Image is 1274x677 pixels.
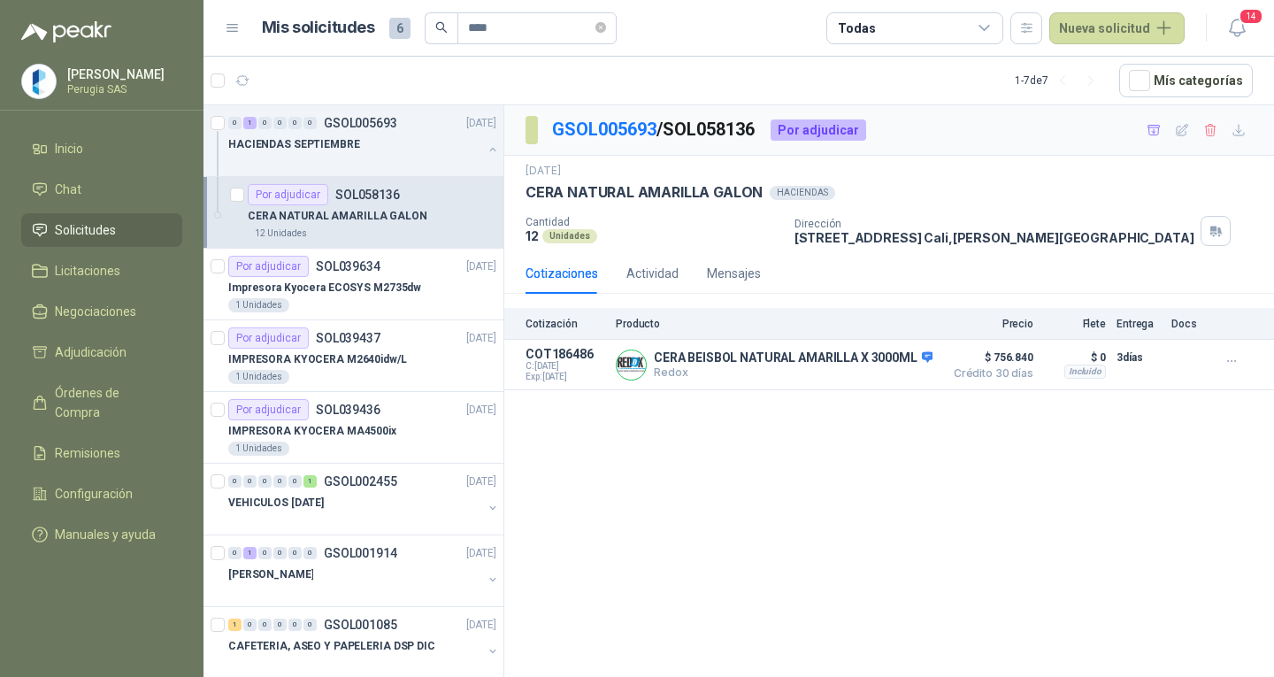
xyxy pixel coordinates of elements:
p: Dirección [794,218,1194,230]
div: 0 [243,475,257,488]
span: close-circle [595,19,606,36]
p: IMPRESORA KYOCERA M2640idw/L [228,351,407,368]
a: Licitaciones [21,254,182,288]
div: 1 Unidades [228,442,289,456]
div: Actividad [626,264,679,283]
a: Por adjudicarSOL039437[DATE] IMPRESORA KYOCERA M2640idw/L1 Unidades [203,320,503,392]
p: Impresora Kyocera ECOSYS M2735dw [228,280,421,296]
a: Remisiones [21,436,182,470]
div: 1 Unidades [228,298,289,312]
p: Redox [654,365,932,379]
p: GSOL002455 [324,475,397,488]
div: HACIENDAS [770,186,835,200]
div: 0 [288,475,302,488]
a: Solicitudes [21,213,182,247]
div: 0 [258,117,272,129]
div: 0 [228,117,242,129]
span: Órdenes de Compra [55,383,165,422]
span: Inicio [55,139,83,158]
div: Cotizaciones [526,264,598,283]
p: [DATE] [466,545,496,562]
p: GSOL001914 [324,547,397,559]
div: 0 [258,475,272,488]
a: Inicio [21,132,182,165]
div: 0 [303,547,317,559]
span: Negociaciones [55,302,136,321]
div: Por adjudicar [228,327,309,349]
p: / SOL058136 [552,116,756,143]
div: 0 [258,547,272,559]
p: [DATE] [466,115,496,132]
p: 3 días [1117,347,1161,368]
p: CERA NATURAL AMARILLA GALON [526,183,763,202]
p: $ 0 [1044,347,1106,368]
img: Company Logo [617,350,646,380]
a: Manuales y ayuda [21,518,182,551]
div: 0 [303,117,317,129]
a: Chat [21,173,182,206]
a: Por adjudicarSOL039634[DATE] Impresora Kyocera ECOSYS M2735dw1 Unidades [203,249,503,320]
p: [DATE] [526,163,561,180]
p: Cotización [526,318,605,330]
div: 0 [273,619,287,631]
p: [DATE] [466,258,496,275]
p: Precio [945,318,1033,330]
a: Órdenes de Compra [21,376,182,429]
div: Por adjudicar [228,256,309,277]
span: Adjudicación [55,342,127,362]
p: Entrega [1117,318,1161,330]
div: 0 [273,117,287,129]
div: 1 [243,547,257,559]
span: C: [DATE] [526,361,605,372]
p: CERA BEISBOL NATURAL AMARILLA X 3000ML [654,350,932,366]
span: Exp: [DATE] [526,372,605,382]
span: 14 [1239,8,1263,25]
span: 6 [389,18,411,39]
a: Negociaciones [21,295,182,328]
span: search [435,21,448,34]
p: Cantidad [526,216,780,228]
img: Company Logo [22,65,56,98]
div: 0 [288,117,302,129]
p: [DATE] [466,330,496,347]
a: 0 1 0 0 0 0 GSOL001914[DATE] [PERSON_NAME] [228,542,500,599]
div: 1 [303,475,317,488]
div: Por adjudicar [771,119,866,141]
p: 12 [526,228,539,243]
button: 14 [1221,12,1253,44]
div: Por adjudicar [248,184,328,205]
a: Configuración [21,477,182,511]
a: Adjudicación [21,335,182,369]
p: VEHICULOS [DATE] [228,495,324,512]
p: COT186486 [526,347,605,361]
div: 0 [288,547,302,559]
button: Mís categorías [1119,64,1253,97]
div: Incluido [1064,365,1106,379]
a: Por adjudicarSOL039436[DATE] IMPRESORA KYOCERA MA4500ix1 Unidades [203,392,503,464]
p: Producto [616,318,934,330]
div: 0 [273,475,287,488]
p: Docs [1171,318,1207,330]
button: Nueva solicitud [1049,12,1185,44]
div: 0 [228,475,242,488]
div: 0 [258,619,272,631]
p: SOL058136 [335,188,400,201]
div: 1 - 7 de 7 [1015,66,1105,95]
a: 0 0 0 0 0 1 GSOL002455[DATE] VEHICULOS [DATE] [228,471,500,527]
p: CERA NATURAL AMARILLA GALON [248,208,427,225]
p: GSOL005693 [324,117,397,129]
p: Flete [1044,318,1106,330]
p: CAFETERIA, ASEO Y PAPELERIA DSP DIC [228,638,435,655]
span: Crédito 30 días [945,368,1033,379]
p: SOL039437 [316,332,380,344]
div: 0 [288,619,302,631]
p: IMPRESORA KYOCERA MA4500ix [228,423,396,440]
span: Solicitudes [55,220,116,240]
p: HACIENDAS SEPTIEMBRE [228,136,360,153]
div: 1 [243,117,257,129]
span: close-circle [595,22,606,33]
div: 0 [228,547,242,559]
p: [PERSON_NAME] [67,68,178,81]
span: Licitaciones [55,261,120,281]
a: 1 0 0 0 0 0 GSOL001085[DATE] CAFETERIA, ASEO Y PAPELERIA DSP DIC [228,614,500,671]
